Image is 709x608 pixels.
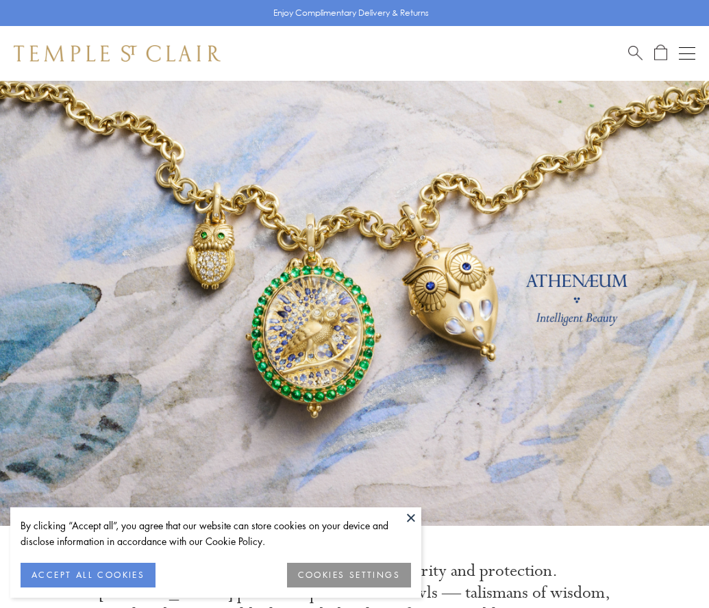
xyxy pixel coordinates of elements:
[679,45,695,62] button: Open navigation
[21,563,156,587] button: ACCEPT ALL COOKIES
[21,518,411,549] div: By clicking “Accept all”, you agree that our website can store cookies on your device and disclos...
[14,45,221,62] img: Temple St. Clair
[654,45,667,62] a: Open Shopping Bag
[287,563,411,587] button: COOKIES SETTINGS
[628,45,643,62] a: Search
[273,6,429,20] p: Enjoy Complimentary Delivery & Returns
